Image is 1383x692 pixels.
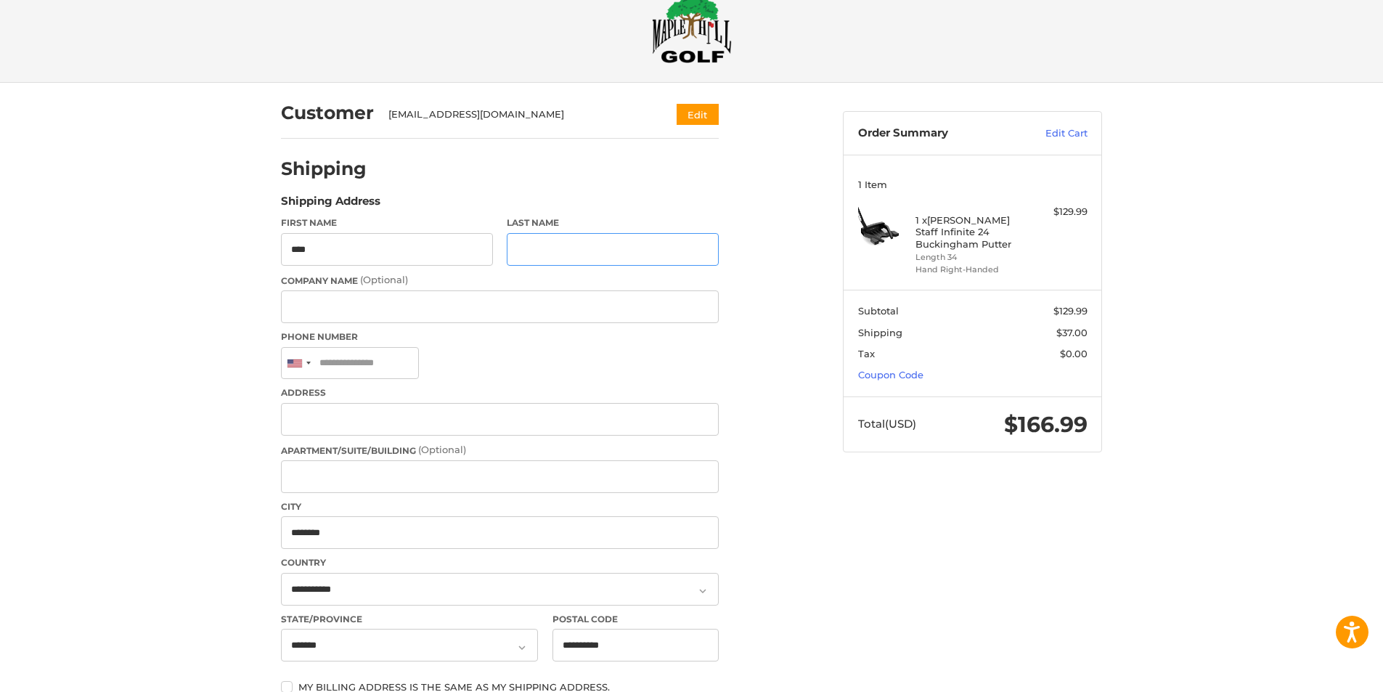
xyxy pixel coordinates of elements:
span: $37.00 [1056,327,1088,338]
li: Hand Right-Handed [915,264,1027,276]
small: (Optional) [360,274,408,285]
label: State/Province [281,613,538,626]
span: $0.00 [1060,348,1088,359]
li: Length 34 [915,251,1027,264]
span: Total (USD) [858,417,916,431]
h2: Customer [281,102,374,124]
a: Edit Cart [1014,126,1088,141]
h3: 1 Item [858,179,1088,190]
span: Subtotal [858,305,899,317]
small: (Optional) [418,444,466,455]
legend: Shipping Address [281,193,380,216]
h2: Shipping [281,158,367,180]
label: Last Name [507,216,719,229]
button: Edit [677,104,719,125]
label: Country [281,556,719,569]
label: Apartment/Suite/Building [281,443,719,457]
label: Company Name [281,273,719,288]
label: City [281,500,719,513]
label: Phone Number [281,330,719,343]
span: Tax [858,348,875,359]
label: First Name [281,216,493,229]
h3: Order Summary [858,126,1014,141]
span: $166.99 [1004,411,1088,438]
label: Address [281,386,719,399]
div: United States: +1 [282,348,315,379]
div: $129.99 [1030,205,1088,219]
a: Coupon Code [858,369,923,380]
div: [EMAIL_ADDRESS][DOMAIN_NAME] [388,107,649,122]
h4: 1 x [PERSON_NAME] Staff Infinite 24 Buckingham Putter [915,214,1027,250]
span: $129.99 [1053,305,1088,317]
span: Shipping [858,327,902,338]
label: Postal Code [552,613,719,626]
